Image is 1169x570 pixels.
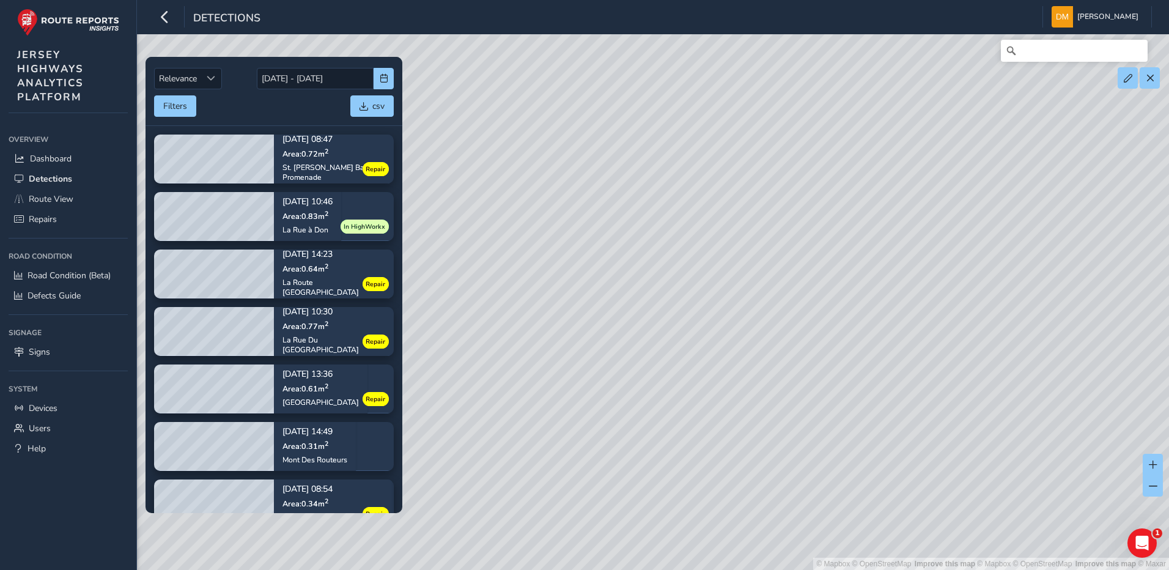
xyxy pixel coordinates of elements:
[154,95,196,117] button: Filters
[29,402,57,414] span: Devices
[366,165,385,174] span: Repair
[366,337,385,347] span: Repair
[282,371,359,379] p: [DATE] 13:36
[282,136,385,144] p: [DATE] 08:47
[9,130,128,149] div: Overview
[9,265,128,286] a: Road Condition (Beta)
[9,398,128,418] a: Devices
[325,439,328,448] sup: 2
[193,10,260,28] span: Detections
[282,498,328,509] span: Area: 0.34 m
[28,443,46,454] span: Help
[1052,6,1073,28] img: diamond-layout
[282,513,383,522] div: La Rue Des [PERSON_NAME]
[350,95,394,117] button: csv
[9,169,128,189] a: Detections
[9,189,128,209] a: Route View
[282,383,328,394] span: Area: 0.61 m
[9,380,128,398] div: System
[29,346,50,358] span: Signs
[9,342,128,362] a: Signs
[1052,6,1143,28] button: [PERSON_NAME]
[9,149,128,169] a: Dashboard
[28,290,81,302] span: Defects Guide
[29,423,51,434] span: Users
[9,439,128,459] a: Help
[282,455,347,465] div: Mont Des Routeurs
[344,222,385,232] span: In HighWorkx
[282,163,385,182] div: St. [PERSON_NAME] Bay Promenade
[366,509,385,519] span: Repair
[282,441,328,451] span: Area: 0.31 m
[282,428,347,437] p: [DATE] 14:49
[325,209,328,218] sup: 2
[1127,528,1157,558] iframe: Intercom live chat
[155,68,201,89] span: Relevance
[9,209,128,229] a: Repairs
[9,247,128,265] div: Road Condition
[282,321,328,331] span: Area: 0.77 m
[9,418,128,439] a: Users
[282,335,385,355] div: La Rue Du [GEOGRAPHIC_DATA]
[325,497,328,506] sup: 2
[28,270,111,281] span: Road Condition (Beta)
[366,279,385,289] span: Repair
[282,225,333,235] div: La Rue à Don
[325,319,328,328] sup: 2
[282,308,385,317] p: [DATE] 10:30
[282,198,333,207] p: [DATE] 10:46
[9,324,128,342] div: Signage
[282,278,385,297] div: La Route [GEOGRAPHIC_DATA]
[366,394,385,404] span: Repair
[282,264,328,274] span: Area: 0.64 m
[282,398,359,407] div: [GEOGRAPHIC_DATA]
[282,486,383,494] p: [DATE] 08:54
[282,211,328,221] span: Area: 0.83 m
[325,147,328,156] sup: 2
[30,153,72,165] span: Dashboard
[17,9,119,36] img: rr logo
[1001,40,1148,62] input: Search
[9,286,128,306] a: Defects Guide
[29,193,73,205] span: Route View
[325,382,328,391] sup: 2
[29,213,57,225] span: Repairs
[17,48,84,104] span: JERSEY HIGHWAYS ANALYTICS PLATFORM
[29,173,72,185] span: Detections
[282,251,385,259] p: [DATE] 14:23
[1152,528,1162,538] span: 1
[282,149,328,159] span: Area: 0.72 m
[372,100,385,112] span: csv
[201,68,221,89] div: Sort by Date
[1077,6,1138,28] span: [PERSON_NAME]
[325,262,328,271] sup: 2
